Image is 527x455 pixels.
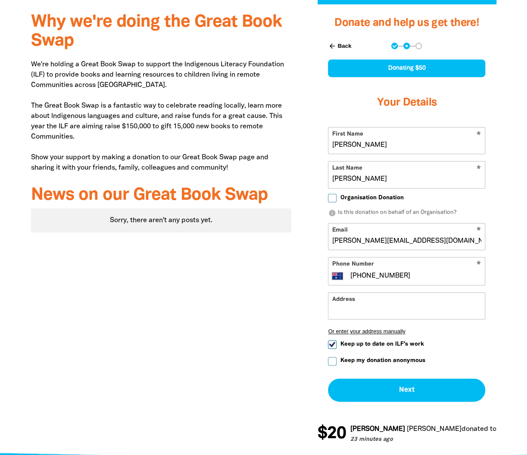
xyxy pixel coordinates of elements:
input: Keep up to date on ILF's work [328,340,337,349]
input: Keep my donation anonymous [328,357,337,365]
i: arrow_back [328,42,336,50]
span: Organisation Donation [340,194,403,202]
span: Keep my donation anonymous [340,356,425,365]
span: Donate and help us get there! [334,18,479,28]
p: Is this donation on behalf of an Organisation? [328,209,485,217]
div: Donating $50 [328,59,485,77]
h3: News on our Great Book Swap [31,186,292,205]
span: donated to [459,426,494,432]
button: Or enter your address manually [328,328,485,334]
button: Navigate to step 1 of 3 to enter your donation amount [391,43,398,49]
button: Back [324,39,355,53]
p: We're holding a Great Book Swap to support the Indigenous Literacy Foundation (ILF) to provide bo... [31,59,292,173]
h3: Your Details [328,86,485,120]
div: Sorry, there aren't any posts yet. [31,208,292,232]
div: Donation stream [317,420,496,448]
input: Organisation Donation [328,194,337,202]
em: [PERSON_NAME] [348,426,402,432]
button: Navigate to step 3 of 3 to enter your payment details [415,43,422,49]
span: Keep up to date on ILF's work [340,340,424,348]
button: Next [328,378,485,402]
span: $20 [315,425,343,443]
button: Navigate to step 2 of 3 to enter your details [403,43,410,49]
i: Required [477,261,481,269]
em: [PERSON_NAME] [404,426,459,432]
span: Why we're doing the Great Book Swap [31,14,282,49]
div: Paginated content [31,208,292,232]
i: info [328,209,336,217]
